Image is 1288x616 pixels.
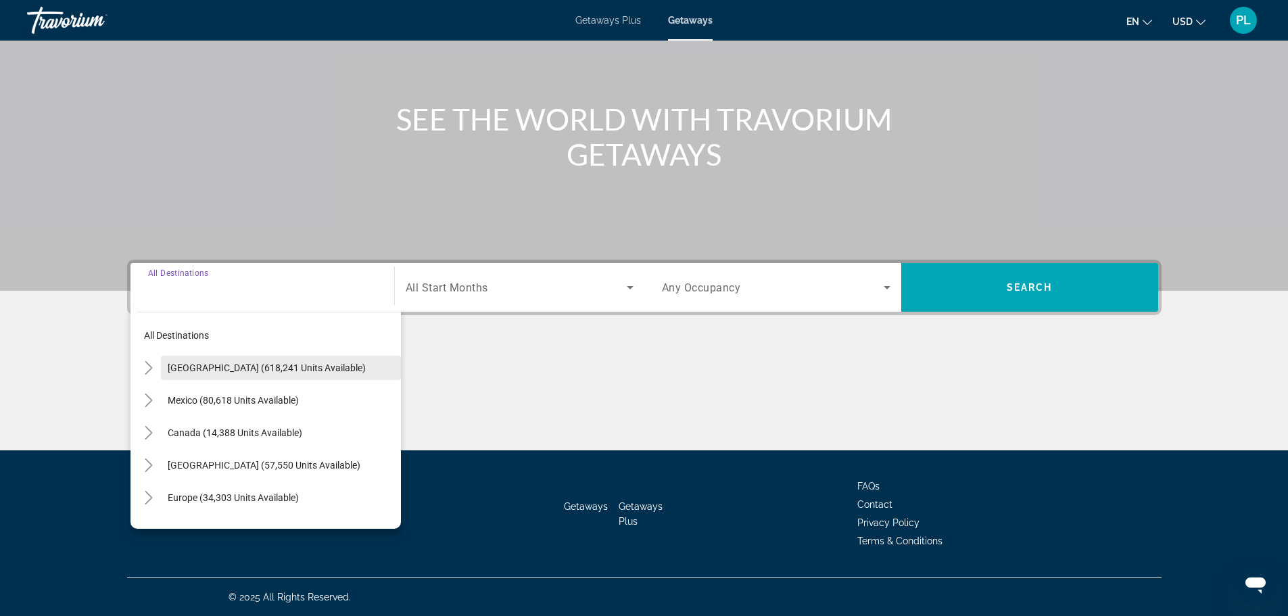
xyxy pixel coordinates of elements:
[391,101,898,172] h1: SEE THE WORLD WITH TRAVORIUM GETAWAYS
[662,281,741,294] span: Any Occupancy
[901,263,1158,312] button: Search
[137,519,161,542] button: Toggle Australia (3,283 units available)
[161,421,401,445] button: Canada (14,388 units available)
[161,485,401,510] button: Europe (34,303 units available)
[1007,282,1053,293] span: Search
[137,486,161,510] button: Toggle Europe (34,303 units available)
[168,492,299,503] span: Europe (34,303 units available)
[161,518,401,542] button: Australia (3,283 units available)
[575,15,641,26] a: Getaways Plus
[168,460,360,471] span: [GEOGRAPHIC_DATA] (57,550 units available)
[168,362,366,373] span: [GEOGRAPHIC_DATA] (618,241 units available)
[1236,14,1251,27] span: PL
[1172,11,1206,31] button: Change currency
[168,395,299,406] span: Mexico (80,618 units available)
[857,499,892,510] a: Contact
[1126,11,1152,31] button: Change language
[137,356,161,380] button: Toggle United States (618,241 units available)
[130,263,1158,312] div: Search widget
[1226,6,1261,34] button: User Menu
[857,481,880,492] a: FAQs
[619,501,663,527] a: Getaways Plus
[229,592,351,602] span: © 2025 All Rights Reserved.
[137,454,161,477] button: Toggle Caribbean & Atlantic Islands (57,550 units available)
[148,268,208,277] span: All Destinations
[168,427,302,438] span: Canada (14,388 units available)
[668,15,713,26] a: Getaways
[1234,562,1277,605] iframe: Button to launch messaging window
[857,517,920,528] a: Privacy Policy
[1126,16,1139,27] span: en
[564,501,608,512] a: Getaways
[144,330,209,341] span: All destinations
[137,421,161,445] button: Toggle Canada (14,388 units available)
[161,356,401,380] button: [GEOGRAPHIC_DATA] (618,241 units available)
[161,453,401,477] button: [GEOGRAPHIC_DATA] (57,550 units available)
[137,323,401,348] button: All destinations
[406,281,488,294] span: All Start Months
[161,388,401,412] button: Mexico (80,618 units available)
[137,389,161,412] button: Toggle Mexico (80,618 units available)
[857,536,943,546] a: Terms & Conditions
[27,3,162,38] a: Travorium
[1172,16,1193,27] span: USD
